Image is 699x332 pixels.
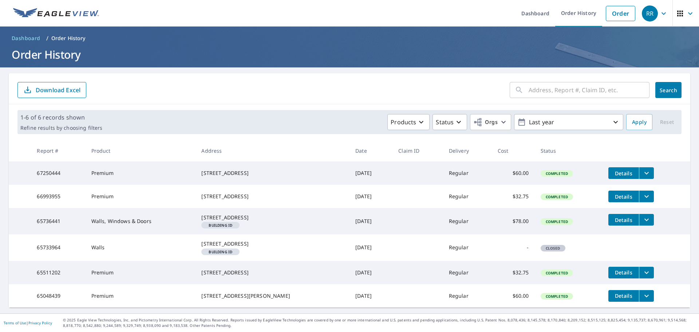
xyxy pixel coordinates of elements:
td: Premium [86,284,196,308]
span: Apply [632,118,647,127]
span: Completed [541,270,572,276]
li: / [46,34,48,43]
span: Details [613,292,635,299]
td: Premium [86,185,196,208]
p: Products [391,118,416,126]
td: 65511202 [31,261,85,284]
p: © 2025 Eagle View Technologies, Inc. and Pictometry International Corp. All Rights Reserved. Repo... [63,317,695,328]
td: - [492,234,535,261]
td: [DATE] [349,208,392,234]
span: Details [613,216,635,223]
span: Dashboard [12,35,40,42]
td: Walls, Windows & Doors [86,208,196,234]
td: [DATE] [349,234,392,261]
span: Completed [541,194,572,199]
button: filesDropdownBtn-65048439 [639,290,654,302]
th: Product [86,140,196,161]
td: Regular [443,161,492,185]
h1: Order History [9,47,690,62]
button: Products [387,114,430,130]
td: Premium [86,261,196,284]
em: Building ID [209,223,232,227]
div: [STREET_ADDRESS] [201,193,344,200]
button: filesDropdownBtn-66993955 [639,191,654,202]
p: Order History [51,35,86,42]
th: Delivery [443,140,492,161]
span: Completed [541,219,572,224]
div: [STREET_ADDRESS][PERSON_NAME] [201,292,344,300]
span: Details [613,170,635,177]
td: 66993955 [31,185,85,208]
th: Status [535,140,603,161]
a: Privacy Policy [28,320,52,325]
span: Completed [541,171,572,176]
button: detailsBtn-65048439 [608,290,639,302]
td: 65736441 [31,208,85,234]
td: Regular [443,208,492,234]
td: Regular [443,261,492,284]
button: Status [433,114,467,130]
p: Download Excel [36,86,80,94]
p: 1-6 of 6 records shown [20,113,102,122]
td: Regular [443,284,492,308]
span: Orgs [473,118,498,127]
button: Apply [626,114,652,130]
button: Search [655,82,682,98]
span: Details [613,269,635,276]
td: Regular [443,185,492,208]
th: Report # [31,140,85,161]
span: Completed [541,294,572,299]
button: filesDropdownBtn-65511202 [639,267,654,278]
div: [STREET_ADDRESS] [201,240,344,247]
th: Claim ID [392,140,443,161]
td: $60.00 [492,284,535,308]
button: detailsBtn-67250444 [608,167,639,179]
td: [DATE] [349,284,392,308]
button: Orgs [470,114,511,130]
td: $32.75 [492,185,535,208]
button: detailsBtn-66993955 [608,191,639,202]
td: 67250444 [31,161,85,185]
a: Order [606,6,635,21]
p: | [4,321,52,325]
td: [DATE] [349,185,392,208]
button: detailsBtn-65736441 [608,214,639,226]
span: Search [661,87,676,94]
div: [STREET_ADDRESS] [201,214,344,221]
button: filesDropdownBtn-67250444 [639,167,654,179]
img: EV Logo [13,8,99,19]
td: [DATE] [349,161,392,185]
button: filesDropdownBtn-65736441 [639,214,654,226]
td: $78.00 [492,208,535,234]
a: Dashboard [9,32,43,44]
th: Date [349,140,392,161]
div: RR [642,5,658,22]
nav: breadcrumb [9,32,690,44]
p: Status [436,118,454,126]
div: [STREET_ADDRESS] [201,269,344,276]
td: Walls [86,234,196,261]
button: detailsBtn-65511202 [608,267,639,278]
td: 65048439 [31,284,85,308]
td: 65733964 [31,234,85,261]
span: Closed [541,246,565,251]
th: Address [196,140,349,161]
a: Terms of Use [4,320,26,325]
td: [DATE] [349,261,392,284]
input: Address, Report #, Claim ID, etc. [529,80,649,100]
p: Refine results by choosing filters [20,125,102,131]
em: Building ID [209,250,232,254]
td: Regular [443,234,492,261]
button: Last year [514,114,623,130]
div: [STREET_ADDRESS] [201,169,344,177]
td: $60.00 [492,161,535,185]
button: Download Excel [17,82,86,98]
p: Last year [526,116,611,129]
td: Premium [86,161,196,185]
span: Details [613,193,635,200]
th: Cost [492,140,535,161]
td: $32.75 [492,261,535,284]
